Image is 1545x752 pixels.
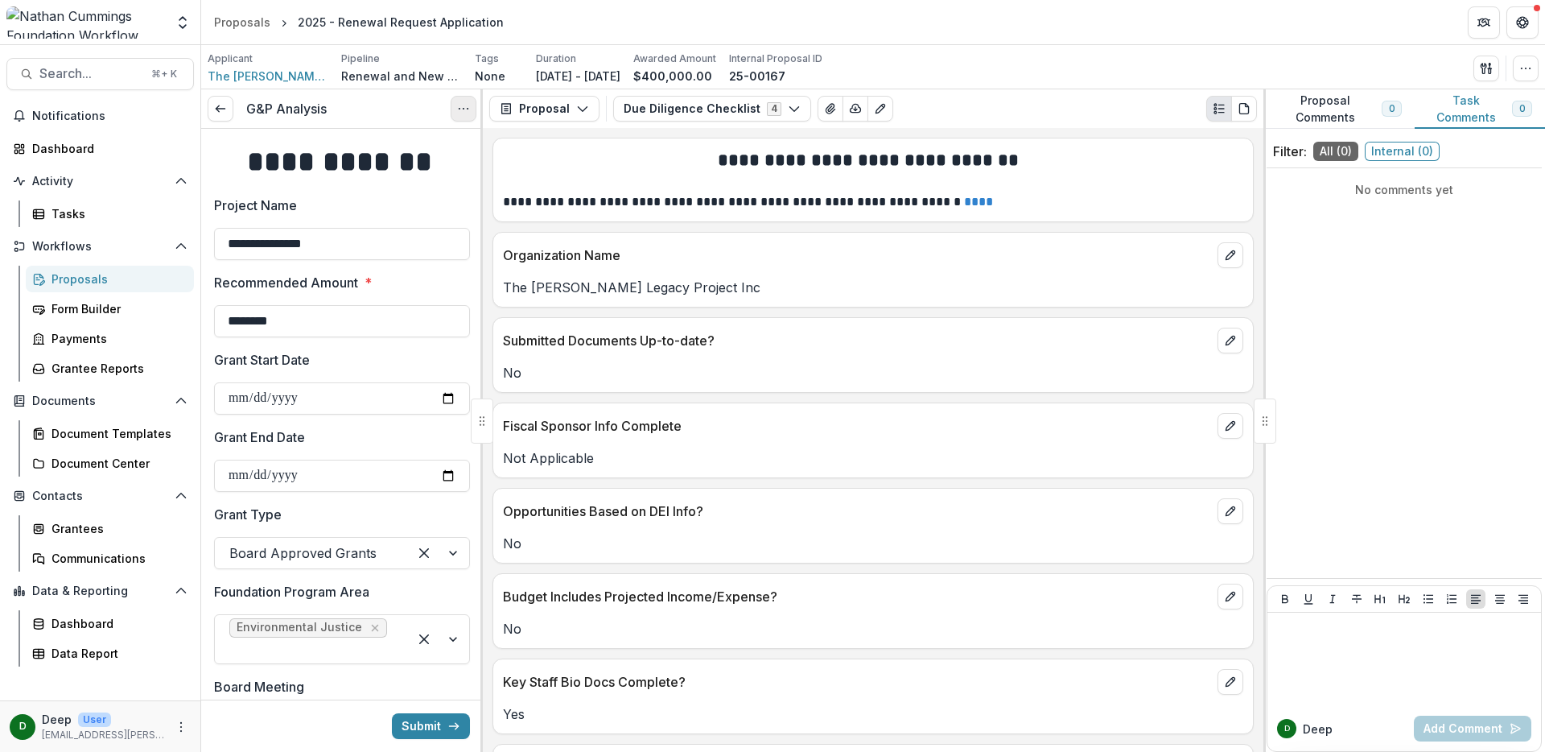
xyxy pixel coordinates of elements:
p: Awarded Amount [633,52,716,66]
p: Grant Type [214,505,282,524]
button: edit [1217,413,1243,439]
div: Remove Environmental Justice [367,620,383,636]
div: Dashboard [51,615,181,632]
button: Get Help [1506,6,1539,39]
a: Dashboard [6,135,194,162]
button: Open Documents [6,388,194,414]
button: Submit [392,713,470,739]
p: Renewal and New Grants Pipeline [341,68,462,85]
p: Tags [475,52,499,66]
button: Open Contacts [6,483,194,509]
span: Search... [39,66,142,81]
button: Partners [1468,6,1500,39]
button: edit [1217,242,1243,268]
h3: G&P Analysis [246,101,327,117]
div: 2025 - Renewal Request Application [298,14,504,31]
a: Data Report [26,640,194,667]
button: Plaintext view [1206,96,1232,122]
button: View Attached Files [818,96,843,122]
button: edit [1217,328,1243,353]
p: Key Staff Bio Docs Complete? [503,672,1211,692]
div: Document Center [51,455,181,472]
button: Search... [6,58,194,90]
p: Project Name [214,196,297,215]
button: Options [451,96,476,122]
span: Notifications [32,109,187,123]
a: The [PERSON_NAME] Legacy Project Inc [208,68,328,85]
button: Ordered List [1442,589,1461,609]
button: Strike [1347,589,1366,609]
div: Grantees [51,520,181,537]
p: Submitted Documents Up-to-date? [503,331,1211,350]
img: Nathan Cummings Foundation Workflow Sandbox logo [6,6,165,39]
button: Open Workflows [6,233,194,259]
p: No [503,363,1243,382]
button: Edit as form [867,96,893,122]
div: Data Report [51,645,181,662]
div: Deep [19,721,27,732]
p: Grant End Date [214,428,305,447]
button: Heading 1 [1370,589,1390,609]
p: Opportunities Based on DEI Info? [503,502,1211,521]
button: Add Comment [1414,716,1531,742]
button: Task Comments [1415,89,1545,129]
div: ⌘ + K [148,65,180,83]
a: Payments [26,325,194,352]
div: Clear selected options [411,540,437,566]
a: Communications [26,545,194,572]
a: Proposals [208,10,277,34]
p: No comments yet [1273,181,1535,198]
p: $400,000.00 [633,68,712,85]
p: Deep [1303,721,1333,738]
button: Italicize [1323,589,1342,609]
nav: breadcrumb [208,10,510,34]
a: Proposals [26,266,194,292]
div: Deep [1284,725,1290,733]
p: Applicant [208,52,253,66]
p: User [78,713,111,727]
button: Open Activity [6,168,194,194]
p: Not Applicable [503,448,1243,468]
a: Tasks [26,200,194,227]
div: Document Templates [51,425,181,442]
button: Open entity switcher [171,6,194,39]
span: Documents [32,395,168,408]
button: PDF view [1231,96,1257,122]
p: Recommended Amount [214,273,358,292]
p: Organization Name [503,246,1211,265]
span: Environmental Justice [237,621,362,634]
button: Align Right [1514,589,1533,609]
button: Align Center [1490,589,1510,609]
a: Dashboard [26,610,194,637]
p: Filter: [1273,142,1307,161]
button: Proposal Comments [1263,89,1415,129]
p: 25-00167 [729,68,785,85]
p: Grant Start Date [214,350,310,370]
div: Communications [51,550,181,567]
button: Due Diligence Checklist4 [613,96,811,122]
p: Deep [42,711,72,728]
button: Open Data & Reporting [6,578,194,604]
p: Duration [536,52,576,66]
button: Underline [1299,589,1318,609]
p: Fiscal Sponsor Info Complete [503,416,1211,436]
button: Notifications [6,103,194,129]
p: None [475,68,505,85]
p: [EMAIL_ADDRESS][PERSON_NAME][DOMAIN_NAME] [42,728,165,742]
p: No [503,619,1243,638]
p: The [PERSON_NAME] Legacy Project Inc [503,278,1243,297]
div: Grantee Reports [51,360,181,377]
div: Clear selected options [411,626,437,652]
div: Payments [51,330,181,347]
span: Workflows [32,240,168,254]
button: More [171,717,191,737]
a: Form Builder [26,295,194,322]
p: Board Meeting [214,677,304,696]
span: Data & Reporting [32,585,168,598]
a: Grantees [26,515,194,542]
div: Proposals [214,14,270,31]
button: edit [1217,498,1243,524]
button: edit [1217,584,1243,609]
p: Internal Proposal ID [729,52,822,66]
